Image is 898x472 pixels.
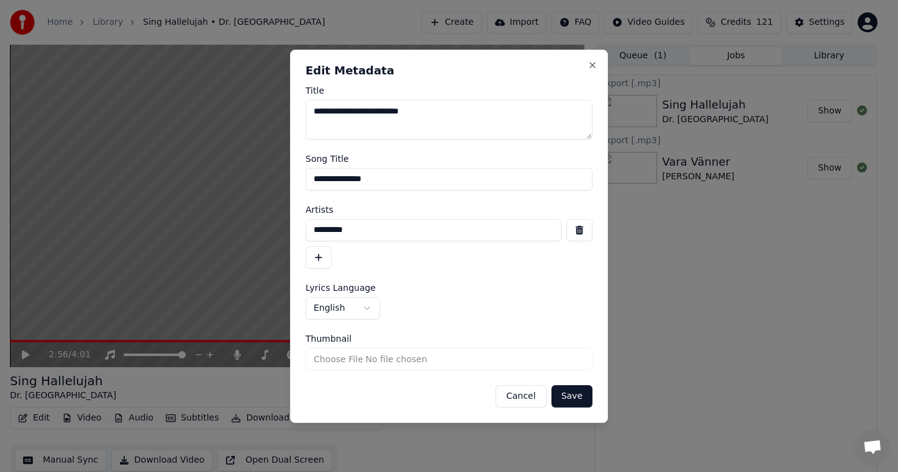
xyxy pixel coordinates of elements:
label: Song Title [306,154,592,163]
label: Artists [306,205,592,214]
button: Save [551,385,592,407]
span: Thumbnail [306,334,351,343]
button: Cancel [496,385,546,407]
h2: Edit Metadata [306,65,592,76]
label: Title [306,86,592,95]
span: Lyrics Language [306,283,376,292]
